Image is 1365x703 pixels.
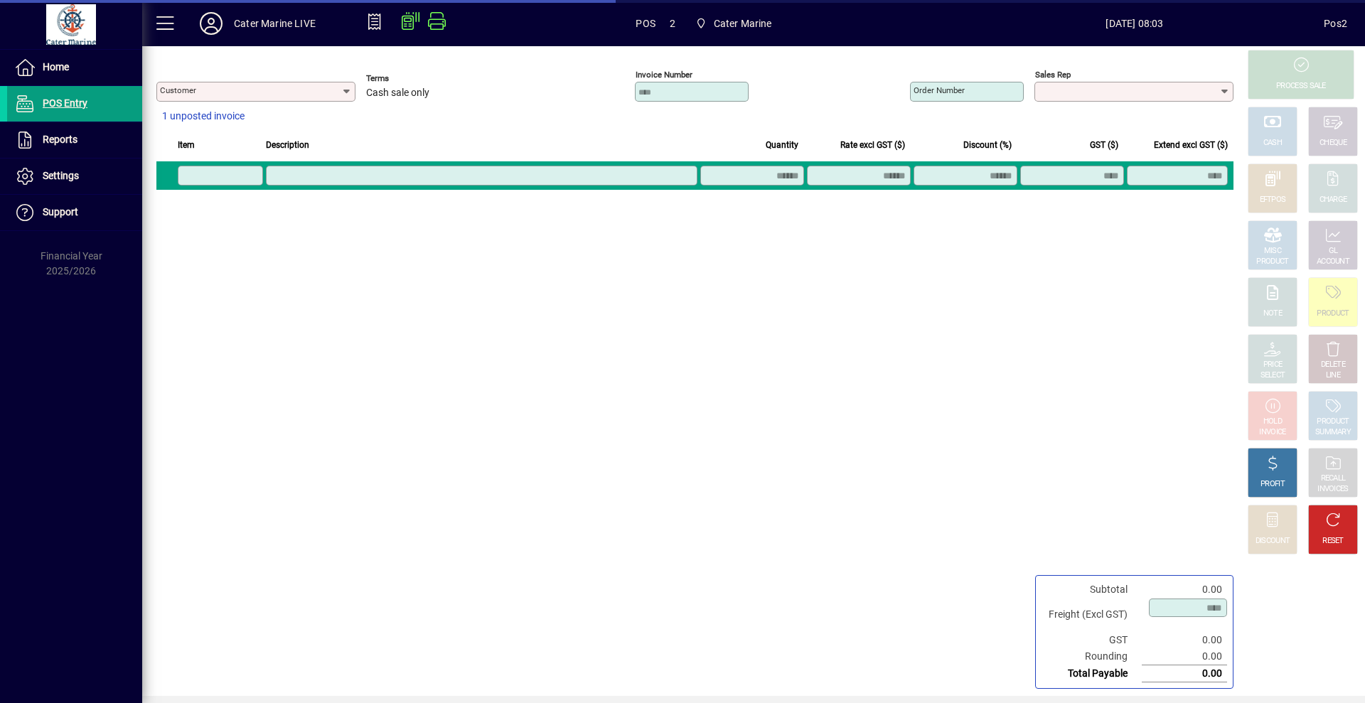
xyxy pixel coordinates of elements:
span: Cater Marine [714,12,772,35]
span: Rate excl GST ($) [840,137,905,153]
div: SELECT [1260,370,1285,381]
td: Freight (Excl GST) [1042,598,1142,632]
div: CHARGE [1319,195,1347,205]
td: 0.00 [1142,632,1227,648]
span: 2 [670,12,675,35]
button: 1 unposted invoice [156,104,250,129]
div: GL [1329,246,1338,257]
div: PROFIT [1260,479,1285,490]
a: Settings [7,159,142,194]
td: 0.00 [1142,581,1227,598]
td: Rounding [1042,648,1142,665]
div: Pos2 [1324,12,1347,35]
div: LINE [1326,370,1340,381]
div: PRODUCT [1317,417,1349,427]
a: Reports [7,122,142,158]
div: HOLD [1263,417,1282,427]
div: SUMMARY [1315,427,1351,438]
span: 1 unposted invoice [162,109,245,124]
span: Terms [366,74,451,83]
div: DELETE [1321,360,1345,370]
span: [DATE] 08:03 [946,12,1324,35]
div: EFTPOS [1260,195,1286,205]
mat-label: Sales rep [1035,70,1071,80]
div: PRICE [1263,360,1283,370]
div: NOTE [1263,308,1282,319]
span: Description [266,137,309,153]
span: Settings [43,170,79,181]
td: Subtotal [1042,581,1142,598]
span: Cash sale only [366,87,429,99]
span: Quantity [766,137,798,153]
div: PRODUCT [1317,308,1349,319]
span: Extend excl GST ($) [1154,137,1228,153]
div: ACCOUNT [1317,257,1349,267]
div: DISCOUNT [1256,536,1290,547]
span: GST ($) [1090,137,1118,153]
span: Cater Marine [690,11,778,36]
div: PRODUCT [1256,257,1288,267]
span: Support [43,206,78,218]
span: POS Entry [43,97,87,109]
div: CHEQUE [1319,138,1347,149]
div: CASH [1263,138,1282,149]
div: INVOICES [1317,484,1348,495]
span: Reports [43,134,77,145]
mat-label: Customer [160,85,196,95]
td: 0.00 [1142,648,1227,665]
div: RECALL [1321,473,1346,484]
button: Profile [188,11,234,36]
div: PROCESS SALE [1276,81,1326,92]
td: 0.00 [1142,665,1227,682]
div: RESET [1322,536,1344,547]
td: Total Payable [1042,665,1142,682]
div: Cater Marine LIVE [234,12,316,35]
span: Item [178,137,195,153]
a: Home [7,50,142,85]
a: Support [7,195,142,230]
mat-label: Order number [914,85,965,95]
td: GST [1042,632,1142,648]
mat-label: Invoice number [636,70,692,80]
div: MISC [1264,246,1281,257]
span: Home [43,61,69,73]
span: POS [636,12,655,35]
div: INVOICE [1259,427,1285,438]
span: Discount (%) [963,137,1012,153]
